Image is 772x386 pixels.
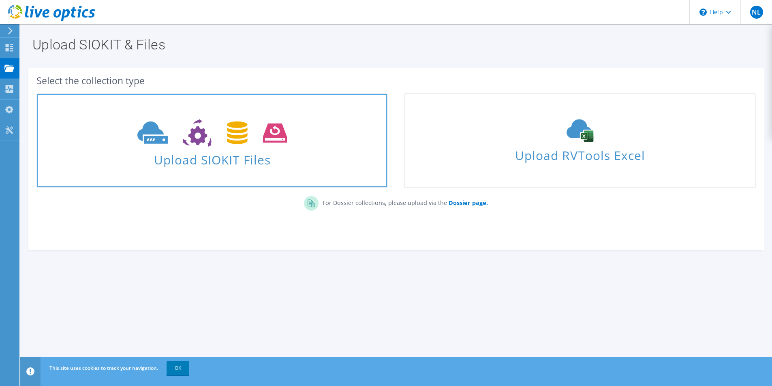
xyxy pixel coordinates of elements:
a: Dossier page. [447,199,488,207]
b: Dossier page. [449,199,488,207]
span: NL [750,6,763,19]
span: Upload SIOKIT Files [37,149,387,166]
h1: Upload SIOKIT & Files [32,38,756,51]
span: This site uses cookies to track your navigation. [49,365,158,371]
span: Upload RVTools Excel [405,145,755,162]
p: For Dossier collections, please upload via the [319,196,488,207]
svg: \n [699,9,707,16]
a: Upload RVTools Excel [404,93,755,188]
div: Select the collection type [36,76,756,85]
a: OK [167,361,189,375]
a: Upload SIOKIT Files [36,93,388,188]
